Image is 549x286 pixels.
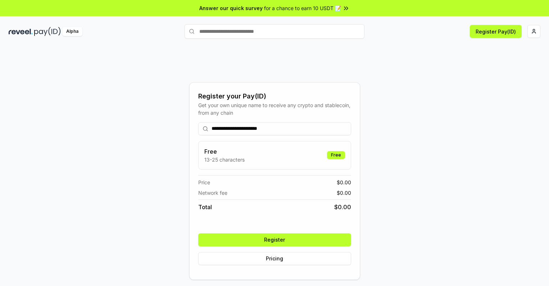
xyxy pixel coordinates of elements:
[198,233,351,246] button: Register
[334,203,351,211] span: $ 0.00
[264,4,341,12] span: for a chance to earn 10 USDT 📝
[198,252,351,265] button: Pricing
[470,25,522,38] button: Register Pay(ID)
[337,179,351,186] span: $ 0.00
[198,203,212,211] span: Total
[198,189,227,197] span: Network fee
[198,179,210,186] span: Price
[198,101,351,116] div: Get your own unique name to receive any crypto and stablecoin, from any chain
[198,91,351,101] div: Register your Pay(ID)
[34,27,61,36] img: pay_id
[199,4,263,12] span: Answer our quick survey
[337,189,351,197] span: $ 0.00
[327,151,345,159] div: Free
[62,27,82,36] div: Alpha
[204,147,245,156] h3: Free
[9,27,33,36] img: reveel_dark
[204,156,245,163] p: 13-25 characters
